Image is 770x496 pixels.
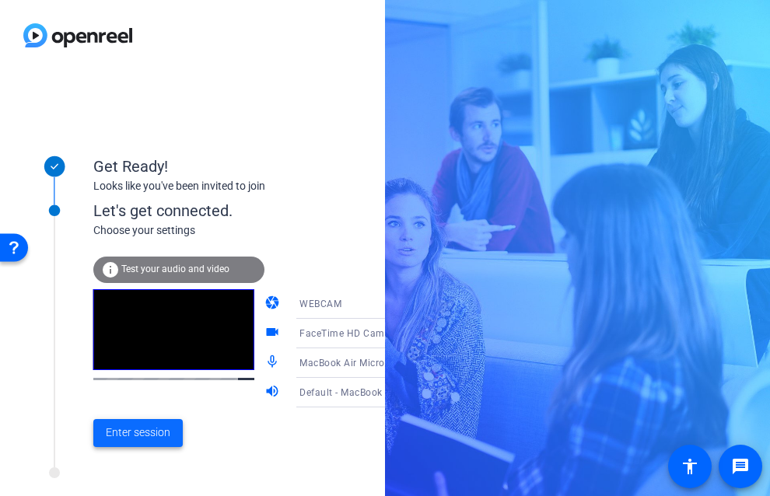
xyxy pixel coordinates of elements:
[264,295,283,313] mat-icon: camera
[121,264,229,274] span: Test your audio and video
[299,386,484,398] span: Default - MacBook Air Speakers (Built-in)
[101,260,120,279] mat-icon: info
[681,457,699,476] mat-icon: accessibility
[93,222,436,239] div: Choose your settings
[264,354,283,372] mat-icon: mic_none
[299,356,455,369] span: MacBook Air Microphone (Built-in)
[106,424,170,441] span: Enter session
[93,178,404,194] div: Looks like you've been invited to join
[93,419,183,447] button: Enter session
[264,383,283,402] mat-icon: volume_up
[93,155,404,178] div: Get Ready!
[299,327,460,339] span: FaceTime HD Camera (5B00:3AA6)
[299,299,341,309] span: WEBCAM
[93,199,436,222] div: Let's get connected.
[264,324,283,343] mat-icon: videocam
[731,457,750,476] mat-icon: message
